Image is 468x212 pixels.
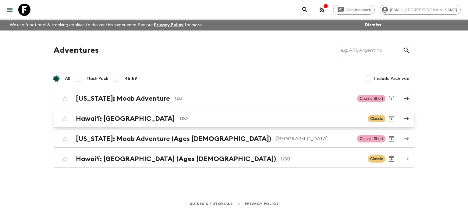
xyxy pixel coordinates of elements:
[357,135,385,142] span: Classic Short
[385,133,398,145] button: Archive
[368,155,385,163] span: Classic
[387,8,460,12] span: [EMAIL_ADDRESS][DOMAIN_NAME]
[54,130,414,148] a: [US_STATE]: Moab Adventure (Ages [DEMOGRAPHIC_DATA])[GEOGRAPHIC_DATA]Classic ShortArchive
[7,20,205,31] p: We use functional & tracking cookies to deliver this experience. See our for more.
[180,115,363,122] p: US2
[54,150,414,168] a: Hawaiʻi: [GEOGRAPHIC_DATA] (Ages [DEMOGRAPHIC_DATA])USBClassicArchive
[76,115,175,123] h2: Hawaiʻi: [GEOGRAPHIC_DATA]
[189,200,233,207] a: Guides & Tutorials
[125,76,137,82] span: 45-59
[385,92,398,105] button: Archive
[54,110,414,128] a: Hawaiʻi: [GEOGRAPHIC_DATA]US2ClassicArchive
[175,95,352,102] p: US1
[385,153,398,165] button: Archive
[4,4,16,16] button: menu
[154,23,183,27] a: Privacy Policy
[76,95,170,102] h2: [US_STATE]: Moab Adventure
[281,155,363,163] p: USB
[65,76,70,82] span: All
[333,5,375,15] a: Give feedback
[76,135,271,143] h2: [US_STATE]: Moab Adventure (Ages [DEMOGRAPHIC_DATA])
[276,135,352,142] p: [GEOGRAPHIC_DATA]
[380,5,461,15] div: [EMAIL_ADDRESS][DOMAIN_NAME]
[299,4,311,16] button: search adventures
[342,8,374,12] span: Give feedback
[245,200,279,207] a: Privacy Policy
[357,95,385,102] span: Classic Short
[385,113,398,125] button: Archive
[76,155,276,163] h2: Hawaiʻi: [GEOGRAPHIC_DATA] (Ages [DEMOGRAPHIC_DATA])
[87,76,108,82] span: Flash Pack
[54,44,99,56] h1: Adventures
[54,90,414,107] a: [US_STATE]: Moab AdventureUS1Classic ShortArchive
[363,21,383,29] button: Dismiss
[374,76,409,82] span: Include Archived
[336,42,403,59] input: e.g. AR1, Argentina
[368,115,385,122] span: Classic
